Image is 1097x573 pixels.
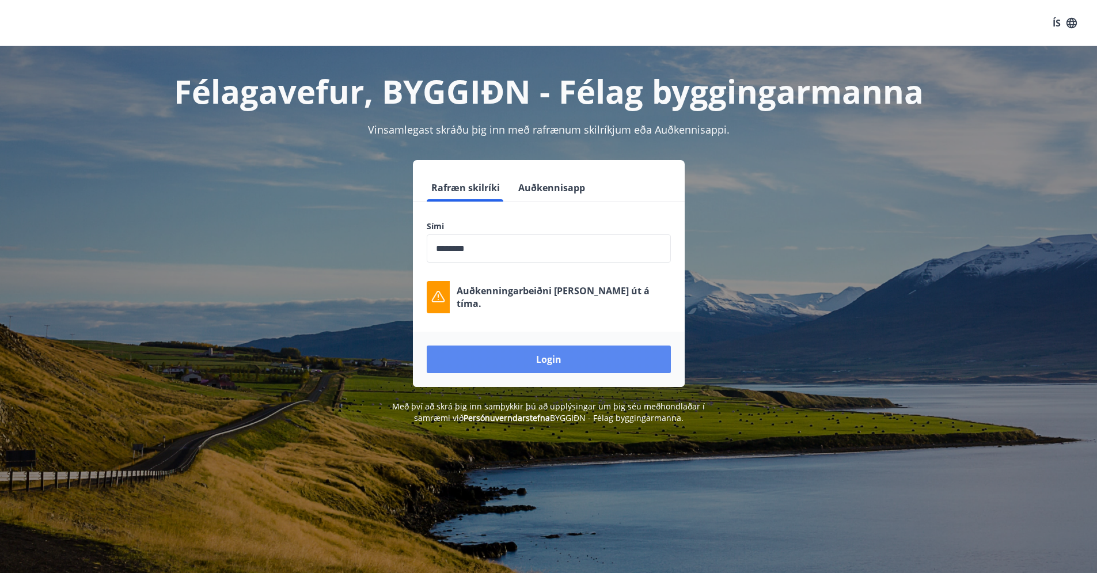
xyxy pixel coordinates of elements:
button: Login [427,346,671,373]
button: ÍS [1046,13,1083,33]
button: Rafræn skilríki [427,174,504,202]
a: Persónuverndarstefna [464,412,550,423]
p: Auðkenningarbeiðni [PERSON_NAME] út á tíma. [457,284,671,310]
button: Auðkennisapp [514,174,590,202]
h1: Félagavefur, BYGGIÐN - Félag byggingarmanna [148,69,950,113]
span: Vinsamlegast skráðu þig inn með rafrænum skilríkjum eða Auðkennisappi. [368,123,730,136]
label: Sími [427,221,671,232]
span: Með því að skrá þig inn samþykkir þú að upplýsingar um þig séu meðhöndlaðar í samræmi við BYGGIÐN... [392,401,705,423]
